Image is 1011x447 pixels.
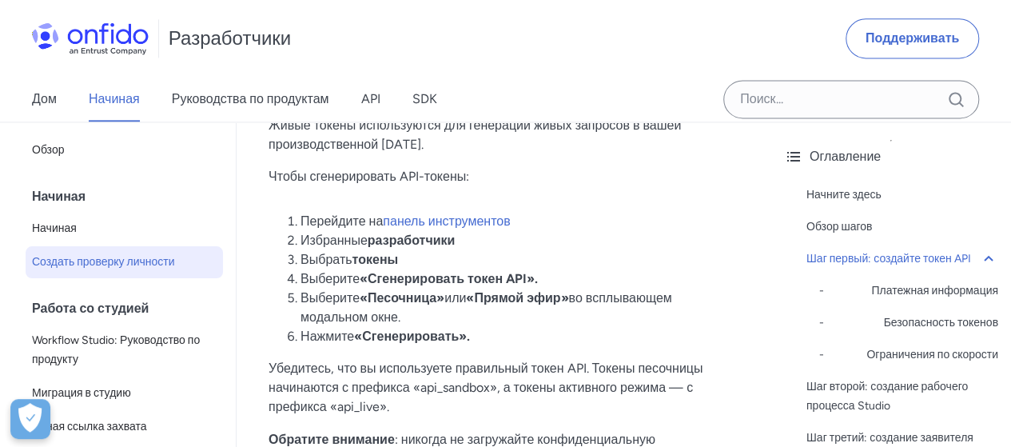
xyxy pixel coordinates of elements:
[32,189,86,204] font: Начиная
[806,249,998,269] a: Шаг первый: создайте токен API
[26,411,223,443] a: Умная ссылка захвата
[819,281,998,301] a: -Платежная информация
[32,255,175,269] font: Создать проверку личности
[806,380,968,413] font: Шаг второй: создание рабочего процесса Studio
[26,246,223,278] a: Создать проверку личности
[723,80,979,118] input: Поле ввода поиска Onfido
[806,188,882,202] font: Начните здесь
[32,386,131,400] font: Миграция в студию
[871,284,998,297] font: Платежная информация
[10,399,50,439] button: Open Preferences
[806,252,971,265] font: Шаг первый: создайте токен API
[352,252,398,267] font: токены
[360,290,444,305] font: «Песочница»
[169,26,291,50] font: Разработчики
[846,18,979,58] a: Поддерживать
[32,222,77,235] font: Начиная
[32,143,64,157] font: Обзор
[444,290,466,305] font: или
[32,333,200,366] font: Workflow Studio: Руководство по продукту
[32,77,57,122] a: Дом
[26,377,223,409] a: Миграция в студию
[819,316,824,329] font: -
[806,377,998,416] a: Шаг второй: создание рабочего процесса Studio
[301,271,360,286] font: Выберите
[383,214,510,229] a: панель инструментов
[806,186,998,205] a: Начните здесь
[806,431,973,445] font: Шаг третий: создание заявителя
[360,271,538,286] font: «Сгенерировать токен API».
[26,325,223,376] a: Workflow Studio: Руководство по продукту
[806,220,872,233] font: Обзор шагов
[360,91,380,106] font: API
[172,77,329,122] a: Руководства по продуктам
[301,290,360,305] font: Выберите
[26,134,223,166] a: Обзор
[866,348,998,361] font: Ограничения по скорости
[301,233,368,248] font: Избранные
[866,30,959,46] font: Поддерживать
[172,91,329,106] font: Руководства по продуктам
[819,348,824,361] font: -
[269,169,469,184] font: Чтобы сгенерировать API-токены:
[269,361,703,414] font: Убедитесь, что вы используете правильный токен API. Токены песочницы начинаются с префикса «api_s...
[32,301,149,316] font: Работа со студией
[819,345,998,365] a: -Ограничения по скорости
[301,252,352,267] font: Выбрать
[269,431,395,446] font: Обратите внимание
[26,213,223,245] a: Начиная
[412,77,436,122] a: SDK
[806,218,998,237] a: Обзор шагов
[412,91,436,106] font: SDK
[819,313,998,333] a: -Безопасность токенов
[301,214,383,229] font: Перейдите на
[32,22,149,54] img: Логотип Онфидо
[32,420,146,433] font: Умная ссылка захвата
[301,329,354,344] font: Нажмите
[819,284,824,297] font: -
[368,233,456,248] font: разработчики
[10,399,50,439] div: Cookie Preferences
[89,77,140,122] a: Начиная
[32,91,57,106] font: Дом
[360,77,380,122] a: API
[466,290,568,305] font: «Прямой эфир»
[810,149,881,164] font: Оглавление
[89,91,140,106] font: Начиная
[354,329,470,344] font: «Сгенерировать».
[884,316,998,329] font: Безопасность токенов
